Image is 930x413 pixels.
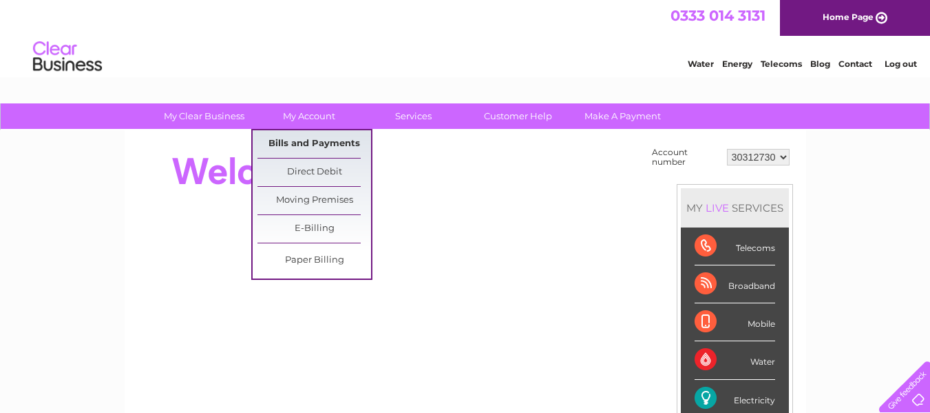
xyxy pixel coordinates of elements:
div: Broadband [695,265,775,303]
a: Services [357,103,470,129]
a: Direct Debit [257,159,371,186]
a: Customer Help [461,103,575,129]
div: Water [695,341,775,379]
a: Blog [810,59,830,69]
a: Contact [838,59,872,69]
a: My Account [252,103,366,129]
a: Log out [885,59,917,69]
a: Telecoms [761,59,802,69]
div: Telecoms [695,228,775,265]
a: My Clear Business [147,103,261,129]
div: Clear Business is a trading name of Verastar Limited (registered in [GEOGRAPHIC_DATA] No. 3667643... [140,8,791,67]
a: Moving Premises [257,187,371,214]
div: MY SERVICES [681,188,789,228]
div: Mobile [695,303,775,341]
a: 0333 014 3131 [670,7,765,24]
a: Energy [722,59,752,69]
a: E-Billing [257,215,371,243]
a: Make A Payment [566,103,679,129]
div: LIVE [703,201,732,214]
img: logo.png [32,36,103,78]
a: Paper Billing [257,247,371,274]
td: Account number [648,144,723,170]
a: Bills and Payments [257,130,371,158]
a: Water [688,59,714,69]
